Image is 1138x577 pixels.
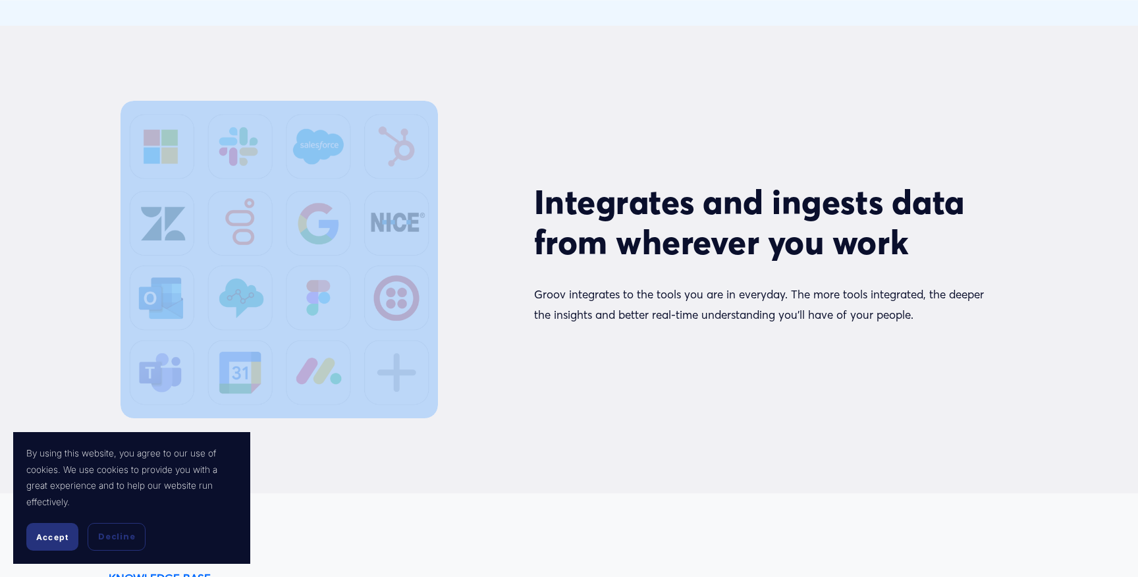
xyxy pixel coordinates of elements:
[26,523,78,551] button: Accept
[26,445,237,510] p: By using this website, you agree to our use of cookies. We use cookies to provide you with a grea...
[534,182,990,262] h2: Integrates and ingests data from wherever you work
[88,523,146,551] button: Decline
[13,432,250,564] section: Cookie banner
[534,285,990,325] p: Groov integrates to the tools you are in everyday. The more tools integrated, the deeper the insi...
[36,532,68,542] span: Accept
[98,531,135,543] span: Decline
